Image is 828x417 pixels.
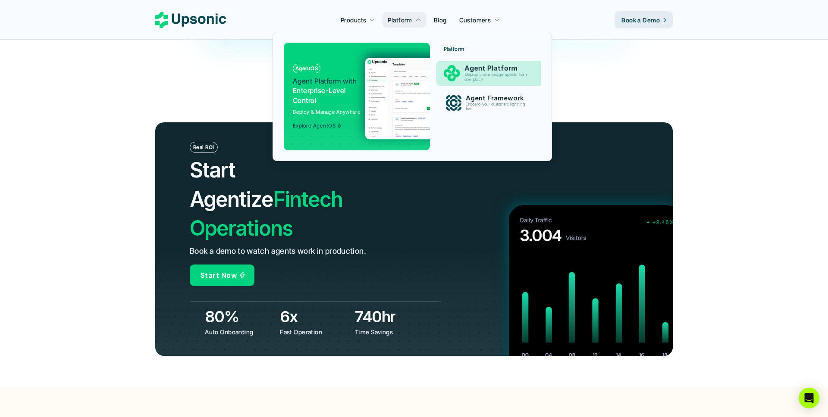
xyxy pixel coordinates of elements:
[280,327,348,336] p: Fast Operation
[355,327,423,336] p: Time Savings
[444,46,464,52] p: Platform
[190,156,391,243] h2: Fintech Operations
[464,72,530,82] p: Deploy and manage agents from one place
[459,16,491,25] p: Customers
[615,11,673,28] a: Book a Demo
[280,306,351,327] h3: 6x
[388,16,412,25] p: Platform
[205,306,276,327] h3: 80%
[205,327,273,336] p: Auto Onboarding
[464,64,531,72] p: Agent Platform
[465,94,529,102] p: Agent Framework
[190,245,366,258] p: Book a demo to watch agents work in production.
[465,102,528,112] p: Onboard your customers lightning fast
[434,16,447,25] p: Blog
[341,16,366,25] p: Products
[799,388,819,408] div: Open Intercom Messenger
[336,12,380,28] a: Products
[193,144,214,150] p: Real ROI
[355,306,426,327] h3: 740hr
[293,108,361,116] p: Deploy & Manage Anywhere
[429,12,452,28] a: Blog
[295,65,318,72] p: AgentOS
[621,16,660,25] p: Book a Demo
[201,269,237,282] p: Start Now
[293,123,342,129] span: Explore AgentOS
[293,123,336,129] p: Explore AgentOS
[284,43,430,150] a: AgentOSAgent Platform withEnterprise-Level ControlDeploy & Manage AnywhereExplore AgentOS
[190,157,273,212] span: Start Agentize
[293,77,357,85] span: Agent Platform with
[293,76,359,105] p: Enterprise-Level Control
